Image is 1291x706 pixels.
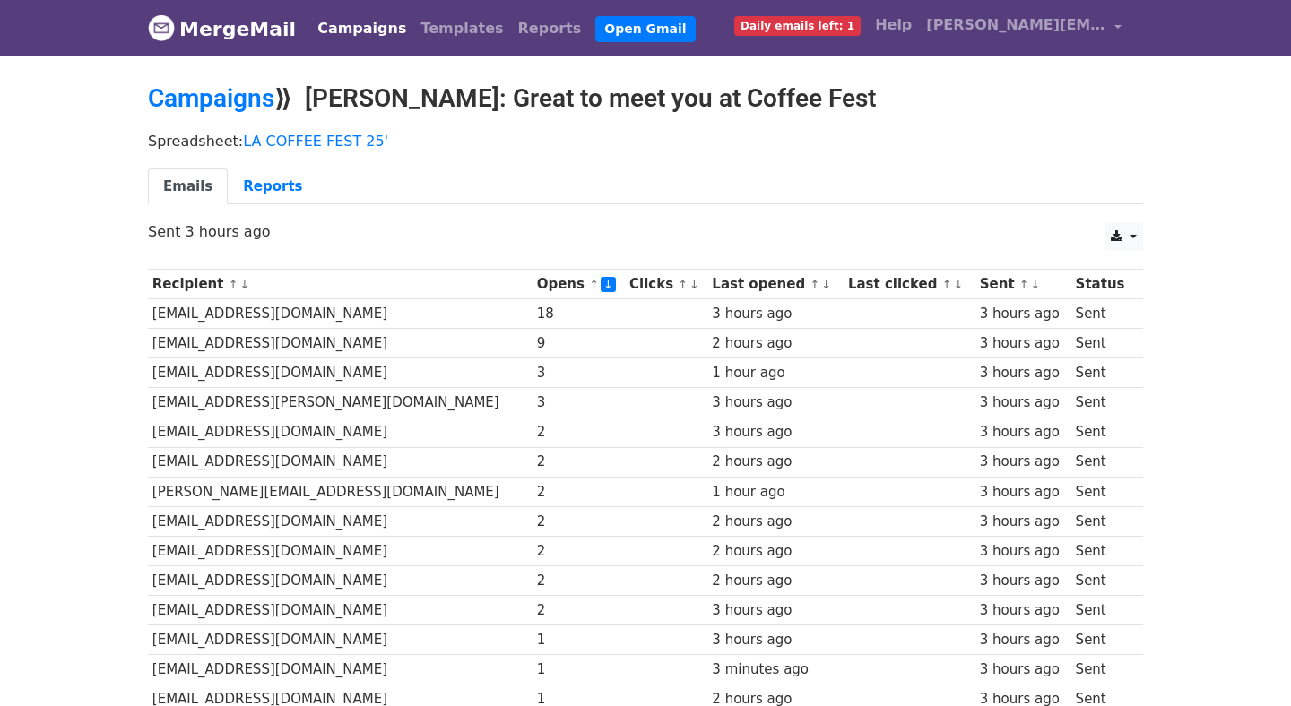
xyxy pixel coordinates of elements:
[148,299,533,329] td: [EMAIL_ADDRESS][DOMAIN_NAME]
[1071,566,1134,596] td: Sent
[239,278,249,291] a: ↓
[1071,329,1134,358] td: Sent
[1071,447,1134,477] td: Sent
[243,133,388,150] a: LA COFFEE FEST 25'
[537,630,621,650] div: 1
[712,392,839,413] div: 3 hours ago
[148,388,533,418] td: [EMAIL_ADDRESS][PERSON_NAME][DOMAIN_NAME]
[148,655,533,684] td: [EMAIL_ADDRESS][DOMAIN_NAME]
[148,270,533,299] th: Recipient
[148,10,296,47] a: MergeMail
[712,571,839,591] div: 2 hours ago
[980,482,1067,503] div: 3 hours ago
[589,278,599,291] a: ↑
[229,278,238,291] a: ↑
[712,600,839,621] div: 3 hours ago
[537,600,621,621] div: 2
[980,512,1067,532] div: 3 hours ago
[537,452,621,472] div: 2
[537,333,621,354] div: 9
[1019,278,1029,291] a: ↑
[1071,536,1134,565] td: Sent
[1071,358,1134,388] td: Sent
[1071,596,1134,625] td: Sent
[980,452,1067,472] div: 3 hours ago
[148,566,533,596] td: [EMAIL_ADDRESS][DOMAIN_NAME]
[148,418,533,447] td: [EMAIL_ADDRESS][DOMAIN_NAME]
[868,7,919,43] a: Help
[712,630,839,650] div: 3 hours ago
[601,277,616,292] a: ↓
[148,477,533,506] td: [PERSON_NAME][EMAIL_ADDRESS][DOMAIN_NAME]
[708,270,845,299] th: Last opened
[148,536,533,565] td: [EMAIL_ADDRESS][DOMAIN_NAME]
[148,596,533,625] td: [EMAIL_ADDRESS][DOMAIN_NAME]
[148,83,274,113] a: Campaigns
[919,7,1129,49] a: [PERSON_NAME][EMAIL_ADDRESS][DOMAIN_NAME]
[537,422,621,443] div: 2
[310,11,413,47] a: Campaigns
[980,630,1067,650] div: 3 hours ago
[980,304,1067,324] div: 3 hours ago
[533,270,625,299] th: Opens
[1201,620,1291,706] iframe: Chat Widget
[148,447,533,477] td: [EMAIL_ADDRESS][DOMAIN_NAME]
[148,168,228,205] a: Emails
[537,392,621,413] div: 3
[712,452,839,472] div: 2 hours ago
[537,571,621,591] div: 2
[727,7,868,43] a: Daily emails left: 1
[537,659,621,680] div: 1
[712,333,839,354] div: 2 hours ago
[980,363,1067,383] div: 3 hours ago
[537,512,621,532] div: 2
[712,482,839,503] div: 1 hour ago
[980,659,1067,680] div: 3 hours ago
[712,659,839,680] div: 3 minutes ago
[148,358,533,388] td: [EMAIL_ADDRESS][DOMAIN_NAME]
[1071,418,1134,447] td: Sent
[712,304,839,324] div: 3 hours ago
[678,278,688,291] a: ↑
[1031,278,1041,291] a: ↓
[148,506,533,536] td: [EMAIL_ADDRESS][DOMAIN_NAME]
[689,278,699,291] a: ↓
[980,392,1067,413] div: 3 hours ago
[712,541,839,562] div: 2 hours ago
[1071,299,1134,329] td: Sent
[148,625,533,655] td: [EMAIL_ADDRESS][DOMAIN_NAME]
[148,83,1143,114] h2: ⟫ [PERSON_NAME]: Great to meet you at Coffee Fest
[975,270,1071,299] th: Sent
[228,168,317,205] a: Reports
[595,16,695,42] a: Open Gmail
[1071,625,1134,655] td: Sent
[712,422,839,443] div: 3 hours ago
[734,16,861,36] span: Daily emails left: 1
[511,11,589,47] a: Reports
[148,132,1143,151] p: Spreadsheet:
[1071,477,1134,506] td: Sent
[712,363,839,383] div: 1 hour ago
[413,11,510,47] a: Templates
[148,329,533,358] td: [EMAIL_ADDRESS][DOMAIN_NAME]
[810,278,819,291] a: ↑
[537,363,621,383] div: 3
[926,14,1105,36] span: [PERSON_NAME][EMAIL_ADDRESS][DOMAIN_NAME]
[844,270,975,299] th: Last clicked
[148,222,1143,241] p: Sent 3 hours ago
[537,482,621,503] div: 2
[712,512,839,532] div: 2 hours ago
[625,270,707,299] th: Clicks
[1071,506,1134,536] td: Sent
[1071,655,1134,684] td: Sent
[537,304,621,324] div: 18
[980,333,1067,354] div: 3 hours ago
[980,422,1067,443] div: 3 hours ago
[980,600,1067,621] div: 3 hours ago
[821,278,831,291] a: ↓
[953,278,963,291] a: ↓
[148,14,175,41] img: MergeMail logo
[942,278,952,291] a: ↑
[1071,270,1134,299] th: Status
